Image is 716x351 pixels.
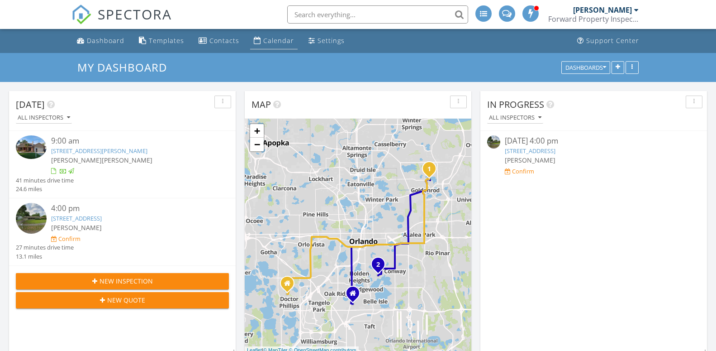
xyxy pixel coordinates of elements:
[16,252,74,261] div: 13.1 miles
[376,262,380,268] i: 2
[573,5,632,14] div: [PERSON_NAME]
[195,33,243,49] a: Contacts
[107,295,145,305] span: New Quote
[565,64,606,71] div: Dashboards
[51,156,102,164] span: [PERSON_NAME]
[505,156,555,164] span: [PERSON_NAME]
[87,36,124,45] div: Dashboard
[51,147,147,155] a: [STREET_ADDRESS][PERSON_NAME]
[250,124,264,138] a: Zoom in
[71,5,91,24] img: The Best Home Inspection Software - Spectora
[77,60,175,75] a: My Dashboard
[561,61,610,74] button: Dashboards
[16,135,47,159] img: 9367878%2Fcover_photos%2F9igJCLj5pSNUv2to6iB0%2Fsmall.jpeg
[487,135,500,149] img: streetview
[51,223,102,232] span: [PERSON_NAME]
[586,36,639,45] div: Support Center
[250,138,264,151] a: Zoom out
[98,5,172,24] span: SPECTORA
[16,273,229,289] button: New Inspection
[16,112,72,124] button: All Inspectors
[16,203,47,234] img: streetview
[58,235,81,242] div: Confirm
[51,135,211,147] div: 9:00 am
[149,36,184,45] div: Templates
[318,36,345,45] div: Settings
[51,235,81,243] a: Confirm
[135,33,188,49] a: Templates
[16,135,229,193] a: 9:00 am [STREET_ADDRESS][PERSON_NAME] [PERSON_NAME][PERSON_NAME] 41 minutes drive time 24.6 miles
[16,243,74,252] div: 27 minutes drive time
[487,98,544,111] span: In Progress
[548,14,639,24] div: Forward Property Inspections
[427,166,431,173] i: 1
[287,283,293,288] div: 8126 Golden Sands Dr., Orlando Fl 32819
[51,214,102,222] a: [STREET_ADDRESS]
[505,147,555,155] a: [STREET_ADDRESS]
[489,115,541,121] div: All Inspectors
[250,33,298,49] a: Calendar
[209,36,239,45] div: Contacts
[487,112,543,124] button: All Inspectors
[251,98,271,111] span: Map
[487,135,700,176] a: [DATE] 4:00 pm [STREET_ADDRESS] [PERSON_NAME] Confirm
[71,12,172,31] a: SPECTORA
[16,98,45,111] span: [DATE]
[16,203,229,261] a: 4:00 pm [STREET_ADDRESS] [PERSON_NAME] Confirm 27 minutes drive time 13.1 miles
[512,168,534,175] div: Confirm
[429,168,435,174] div: 3759 Kinsley Pl, Winter Park, FL 32792
[505,167,534,176] a: Confirm
[51,203,211,214] div: 4:00 pm
[16,185,74,193] div: 24.6 miles
[353,293,358,298] div: 711 29th Street, Orlando FL 32809
[505,135,683,147] div: [DATE] 4:00 pm
[16,176,74,185] div: 41 minutes drive time
[287,5,468,24] input: Search everything...
[263,36,294,45] div: Calendar
[73,33,128,49] a: Dashboard
[102,156,152,164] span: [PERSON_NAME]
[574,33,643,49] a: Support Center
[378,264,384,269] div: 1717 Overlake Ave, Orlando, FL 32806
[100,276,153,286] span: New Inspection
[18,115,70,121] div: All Inspectors
[305,33,348,49] a: Settings
[16,292,229,308] button: New Quote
